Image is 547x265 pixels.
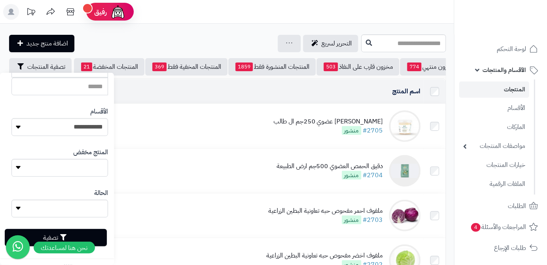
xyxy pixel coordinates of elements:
img: دقيق الحمص العضوي 500جم ارض الطبيعة [389,155,421,187]
label: المنتج مخفض [73,148,108,157]
a: #2705 [363,126,383,135]
a: الأقسام [459,100,529,117]
span: 4 [471,223,481,232]
a: لوحة التحكم [459,40,542,59]
a: خيارات المنتجات [459,157,529,174]
span: 774 [407,62,422,71]
a: المنتجات المخفية فقط369 [145,58,228,76]
span: 21 [81,62,92,71]
a: طلبات الإرجاع [459,238,542,257]
a: مخزون قارب على النفاذ503 [317,58,399,76]
button: تصفية [5,229,107,246]
div: دقيق الحمص العضوي 500جم ارض الطبيعة [277,162,383,171]
a: تحديثات المنصة [21,4,41,22]
span: الطلبات [508,201,526,212]
span: تصفية المنتجات [27,62,65,72]
span: منشور [342,171,361,180]
a: المنتجات المنشورة فقط1859 [228,58,316,76]
a: مخزون منتهي774 [400,58,461,76]
span: اضافة منتج جديد [27,39,68,48]
a: المنتجات [459,81,529,98]
img: جبن نابلسي عضوي 250جم ال طالب [389,110,421,142]
img: ai-face.png [110,4,126,20]
span: لوحة التحكم [497,44,526,55]
a: اسم المنتج [393,87,421,96]
span: 1859 [236,62,253,71]
div: ملفوف اخضر مفحوص حبه تعاونية البطين الزراعية [266,251,383,260]
span: المراجعات والأسئلة [470,221,526,233]
a: اضافة منتج جديد [9,35,74,52]
span: التحرير لسريع [321,39,352,48]
span: رفيق [94,7,107,17]
img: ملفوف احمر مفحوص حبه تعاونية البطين الزراعية [389,200,421,231]
span: طلبات الإرجاع [494,242,526,254]
a: التحرير لسريع [303,35,358,52]
div: [PERSON_NAME] عضوي 250جم ال طالب [273,117,383,126]
a: الطلبات [459,197,542,216]
span: 503 [324,62,338,71]
a: #2703 [363,215,383,225]
a: المراجعات والأسئلة4 [459,218,542,237]
span: منشور [342,216,361,224]
button: تصفية المنتجات [9,58,72,76]
span: الأقسام والمنتجات [482,64,526,76]
span: منشور [342,126,361,135]
span: 369 [152,62,167,71]
a: المنتجات المخفضة21 [74,58,144,76]
label: الأقسام [90,107,108,116]
a: #2704 [363,170,383,180]
a: الملفات الرقمية [459,176,529,193]
a: الماركات [459,119,529,136]
a: مواصفات المنتجات [459,138,529,155]
div: ملفوف احمر مفحوص حبه تعاونية البطين الزراعية [268,206,383,216]
img: logo-2.png [493,15,539,32]
label: الحالة [94,189,108,198]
